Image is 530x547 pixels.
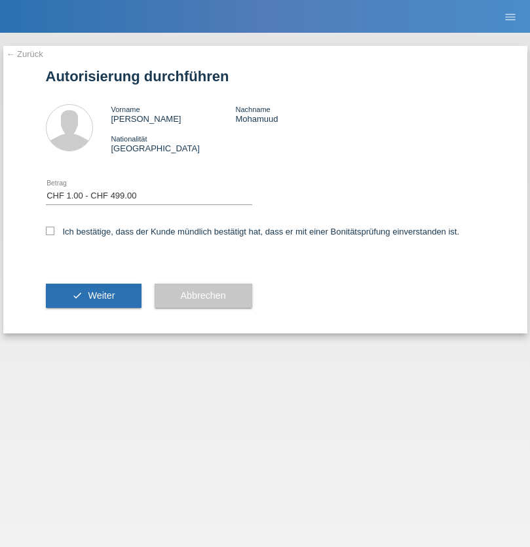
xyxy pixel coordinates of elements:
[111,105,140,113] span: Vorname
[235,104,360,124] div: Mohamuud
[88,290,115,301] span: Weiter
[46,227,460,236] label: Ich bestätige, dass der Kunde mündlich bestätigt hat, dass er mit einer Bonitätsprüfung einversta...
[111,134,236,153] div: [GEOGRAPHIC_DATA]
[72,290,83,301] i: check
[235,105,270,113] span: Nachname
[155,284,252,309] button: Abbrechen
[111,135,147,143] span: Nationalität
[7,49,43,59] a: ← Zurück
[181,290,226,301] span: Abbrechen
[46,68,485,85] h1: Autorisierung durchführen
[111,104,236,124] div: [PERSON_NAME]
[504,10,517,24] i: menu
[46,284,142,309] button: check Weiter
[497,12,523,20] a: menu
